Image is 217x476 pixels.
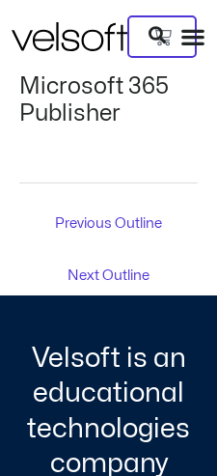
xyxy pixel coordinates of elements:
img: Velsoft Training Materials [12,22,127,51]
a: Previous Outline [24,209,194,241]
a: Next Outline [24,261,194,294]
div: Menu Toggle [180,24,205,49]
nav: Post navigation [19,182,198,295]
h1: Microsoft 365 Publisher [19,73,198,128]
